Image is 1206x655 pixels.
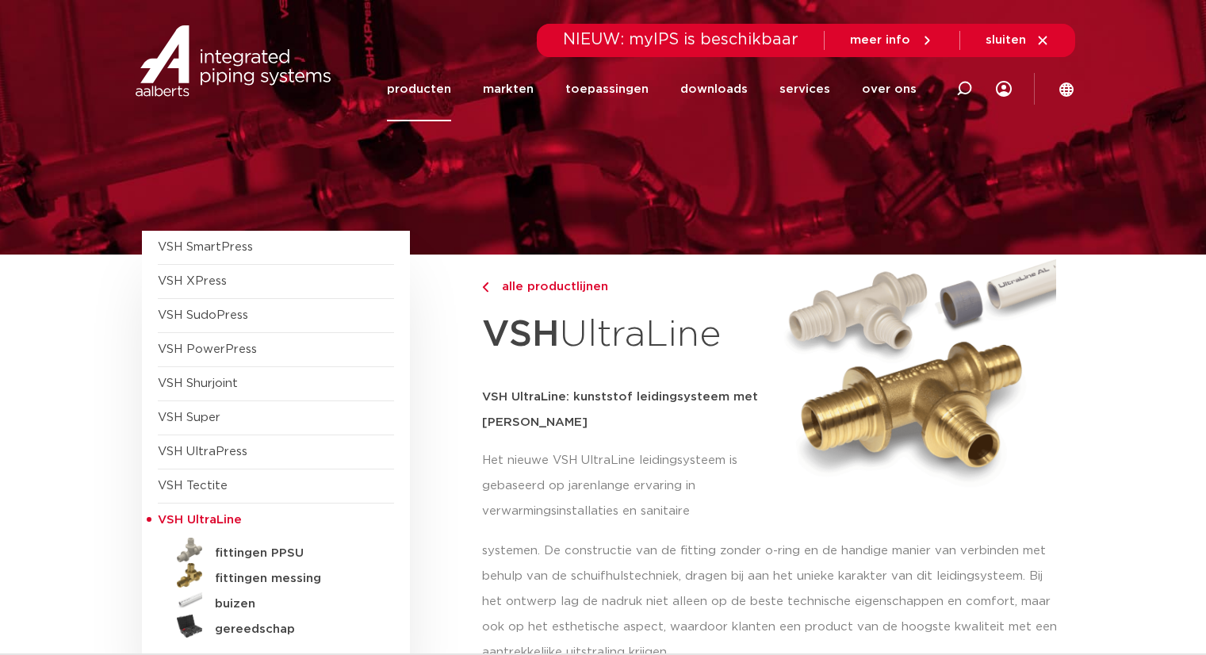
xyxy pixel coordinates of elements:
[158,614,394,639] a: gereedschap
[387,57,451,121] a: producten
[482,278,769,297] a: alle productlijnen
[779,57,830,121] a: services
[158,377,238,389] a: VSH Shurjoint
[996,57,1012,121] div: my IPS
[158,514,242,526] span: VSH UltraLine
[158,588,394,614] a: buizen
[158,343,257,355] a: VSH PowerPress
[483,57,534,121] a: markten
[158,538,394,563] a: fittingen PPSU
[158,275,227,287] a: VSH XPress
[563,32,798,48] span: NIEUW: myIPS is beschikbaar
[850,34,910,46] span: meer info
[215,622,372,637] h5: gereedschap
[862,57,917,121] a: over ons
[158,412,220,423] a: VSH Super
[482,448,769,524] p: Het nieuwe VSH UltraLine leidingsysteem is gebaseerd op jarenlange ervaring in verwarmingsinstall...
[158,446,247,458] a: VSH UltraPress
[215,546,372,561] h5: fittingen PPSU
[565,57,649,121] a: toepassingen
[482,305,769,366] h1: UltraLine
[215,572,372,586] h5: fittingen messing
[158,563,394,588] a: fittingen messing
[482,385,769,435] h5: VSH UltraLine: kunststof leidingsysteem met [PERSON_NAME]
[986,33,1050,48] a: sluiten
[482,282,488,293] img: chevron-right.svg
[482,316,560,353] strong: VSH
[158,309,248,321] a: VSH SudoPress
[387,57,917,121] nav: Menu
[680,57,748,121] a: downloads
[215,597,372,611] h5: buizen
[492,281,608,293] span: alle productlijnen
[850,33,934,48] a: meer info
[986,34,1026,46] span: sluiten
[158,480,228,492] a: VSH Tectite
[158,241,253,253] a: VSH SmartPress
